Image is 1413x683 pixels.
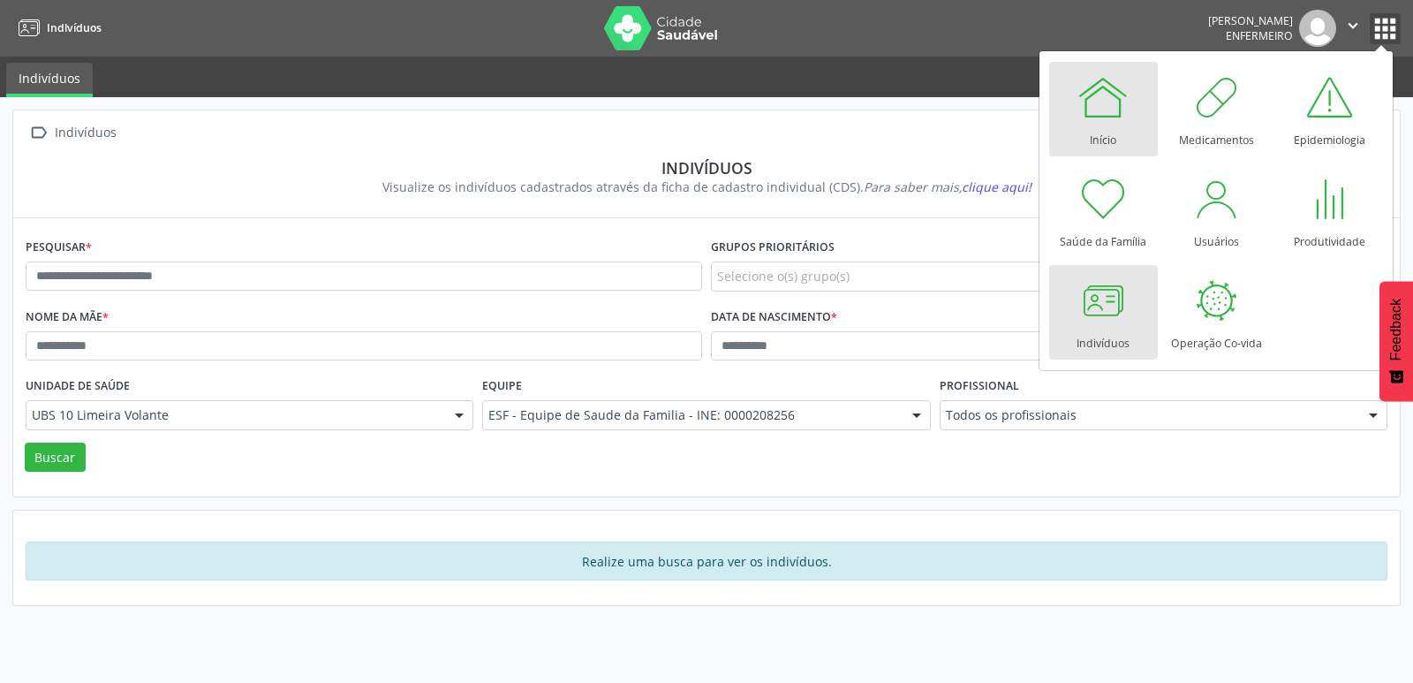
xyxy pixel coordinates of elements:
[51,120,119,146] div: Indivíduos
[38,178,1375,196] div: Visualize os indivíduos cadastrados através da ficha de cadastro individual (CDS).
[1162,62,1271,156] a: Medicamentos
[1226,28,1293,43] span: Enfermeiro
[1379,281,1413,401] button: Feedback - Mostrar pesquisa
[962,178,1031,195] span: clique aqui!
[711,234,835,262] label: Grupos prioritários
[711,304,837,331] label: Data de nascimento
[1299,10,1336,47] img: img
[1162,265,1271,360] a: Operação Co-vida
[717,267,850,285] span: Selecione o(s) grupo(s)
[1208,13,1293,28] div: [PERSON_NAME]
[1049,265,1158,360] a: Indivíduos
[26,373,130,400] label: Unidade de saúde
[1275,62,1384,156] a: Epidemiologia
[32,406,437,424] span: UBS 10 Limeira Volante
[488,406,894,424] span: ESF - Equipe de Saude da Familia - INE: 0000208256
[26,542,1387,581] div: Realize uma busca para ver os indivíduos.
[47,20,102,35] span: Indivíduos
[1049,62,1158,156] a: Início
[864,178,1031,195] i: Para saber mais,
[946,406,1351,424] span: Todos os profissionais
[26,120,51,146] i: 
[940,373,1019,400] label: Profissional
[38,158,1375,178] div: Indivíduos
[482,373,522,400] label: Equipe
[1370,13,1401,44] button: apps
[1336,10,1370,47] button: 
[1275,163,1384,258] a: Produtividade
[1162,163,1271,258] a: Usuários
[1343,16,1363,35] i: 
[1388,299,1404,360] span: Feedback
[26,304,109,331] label: Nome da mãe
[1049,163,1158,258] a: Saúde da Família
[26,234,92,262] label: Pesquisar
[6,63,93,97] a: Indivíduos
[25,443,86,473] button: Buscar
[26,120,119,146] a:  Indivíduos
[12,13,102,42] a: Indivíduos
